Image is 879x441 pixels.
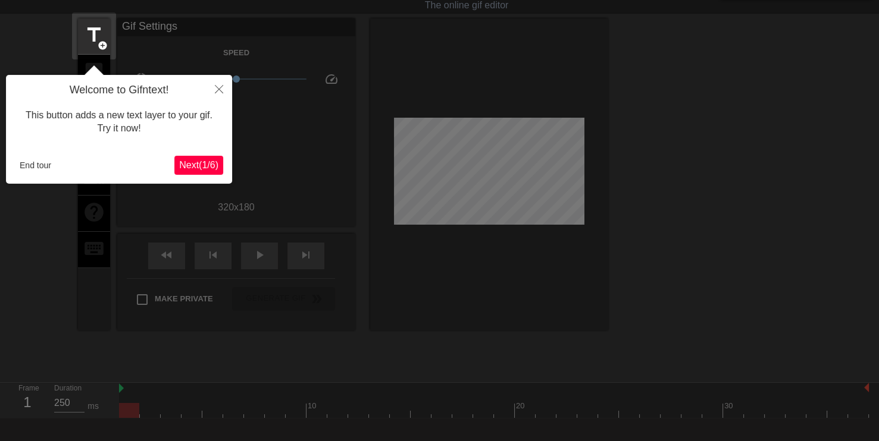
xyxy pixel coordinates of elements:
[15,84,223,97] h4: Welcome to Gifntext!
[15,97,223,147] div: This button adds a new text layer to your gif. Try it now!
[174,156,223,175] button: Next
[206,75,232,102] button: Close
[179,160,218,170] span: Next ( 1 / 6 )
[15,156,56,174] button: End tour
